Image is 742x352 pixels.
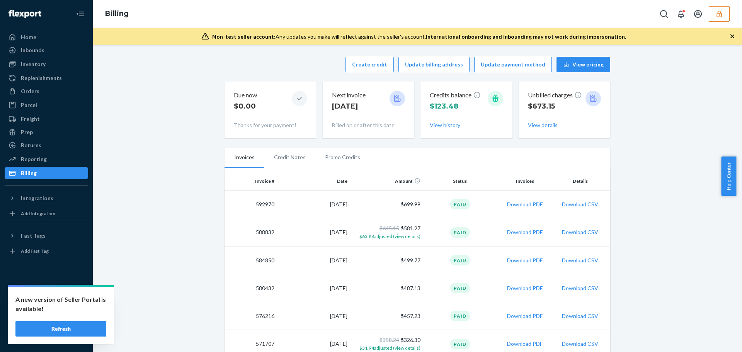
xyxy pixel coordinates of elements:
td: 588832 [225,218,277,247]
td: 584850 [225,247,277,274]
a: Parcel [5,99,88,111]
p: Due now [234,91,257,100]
td: $581.27 [351,218,424,247]
td: [DATE] [277,218,351,247]
button: View pricing [556,57,610,72]
ol: breadcrumbs [99,3,135,25]
div: Freight [21,115,40,123]
button: Download CSV [562,228,598,236]
button: Download PDF [507,228,543,236]
button: Download PDF [507,340,543,348]
div: Fast Tags [21,232,46,240]
th: Invoices [497,172,553,190]
div: Billing [21,169,37,177]
span: International onboarding and inbounding may not work during impersonation. [426,33,626,40]
button: Download CSV [562,340,598,348]
div: Paid [450,199,470,209]
p: Thanks for your payment! [234,121,307,129]
img: Flexport logo [9,10,41,18]
button: Give Feedback [5,330,88,343]
button: Download CSV [562,284,598,292]
a: Add Fast Tag [5,245,88,257]
div: Replenishments [21,74,62,82]
th: Invoice # [225,172,277,190]
span: $31.94 adjusted (view details) [359,345,420,351]
a: Prep [5,126,88,138]
button: Download PDF [507,312,543,320]
a: Freight [5,113,88,125]
iframe: Opens a widget where you can chat to one of our agents [693,329,734,348]
td: [DATE] [277,247,351,274]
button: Download PDF [507,284,543,292]
a: Help Center [5,317,88,330]
div: Add Fast Tag [21,248,49,254]
button: $31.94adjusted (view details) [359,344,420,352]
div: Paid [450,311,470,321]
button: View details [528,121,558,129]
a: Settings [5,291,88,303]
div: Paid [450,283,470,293]
p: $673.15 [528,101,582,111]
p: Unbilled charges [528,91,582,100]
div: Add Integration [21,210,55,217]
div: Inbounds [21,46,44,54]
div: Returns [21,141,41,149]
button: Download CSV [562,201,598,208]
div: Any updates you make will reflect against the seller's account. [212,33,626,41]
a: Reporting [5,153,88,165]
a: Returns [5,139,88,151]
button: Integrations [5,192,88,204]
p: $0.00 [234,101,257,111]
button: Open account menu [690,6,706,22]
p: Next invoice [332,91,366,100]
a: Replenishments [5,72,88,84]
button: Download CSV [562,257,598,264]
li: Promo Credits [315,148,370,167]
li: Invoices [225,148,264,168]
div: Paid [450,227,470,238]
td: $699.99 [351,190,424,218]
td: 580432 [225,274,277,302]
button: Download PDF [507,201,543,208]
td: 592970 [225,190,277,218]
a: Billing [5,167,88,179]
span: Non-test seller account: [212,33,276,40]
button: Update billing address [398,57,470,72]
div: Integrations [21,194,53,202]
button: Fast Tags [5,230,88,242]
button: Download PDF [507,257,543,264]
a: Inbounds [5,44,88,56]
button: Close Navigation [73,6,88,22]
p: Credits balance [430,91,481,100]
button: Talk to Support [5,304,88,316]
p: [DATE] [332,101,366,111]
th: Status [424,172,497,190]
button: Create credit [345,57,394,72]
div: Paid [450,255,470,265]
td: $457.23 [351,302,424,330]
div: Parcel [21,101,37,109]
a: Home [5,31,88,43]
div: Inventory [21,60,46,68]
td: $487.13 [351,274,424,302]
a: Inventory [5,58,88,70]
p: A new version of Seller Portal is available! [15,295,106,313]
button: Refresh [15,321,106,337]
button: Download CSV [562,312,598,320]
div: Reporting [21,155,47,163]
div: Home [21,33,36,41]
button: View history [430,121,460,129]
th: Amount [351,172,424,190]
li: Credit Notes [264,148,315,167]
button: Open notifications [673,6,689,22]
div: Prep [21,128,33,136]
div: Paid [450,339,470,349]
td: $499.77 [351,247,424,274]
td: [DATE] [277,274,351,302]
span: $645.15 [380,225,399,231]
a: Billing [105,9,129,18]
th: Details [553,172,610,190]
button: Help Center [721,156,736,196]
button: Open Search Box [656,6,672,22]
